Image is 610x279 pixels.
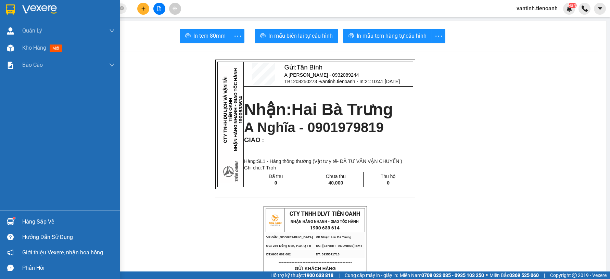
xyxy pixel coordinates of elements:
span: ĐT:0935 882 082 [266,253,291,256]
img: phone-icon [582,5,588,12]
div: Hướng dẫn sử dụng [22,232,115,242]
span: down [109,28,115,34]
span: Hàng:SL [244,158,402,164]
span: | [544,271,545,279]
span: In mẫu biên lai tự cấu hình [268,31,333,40]
img: warehouse-icon [7,218,14,225]
button: more [231,29,244,43]
span: aim [173,6,177,11]
span: VP Nhận: Hai Bà Trưng [316,236,351,239]
span: A Nghĩa - 0901979819 [244,120,384,135]
img: warehouse-icon [7,45,14,52]
img: icon-new-feature [566,5,572,12]
span: close-circle [120,6,124,10]
span: Kho hàng [22,45,46,51]
sup: NaN [568,3,576,8]
span: caret-down [597,5,603,12]
strong: 0708 023 035 - 0935 103 250 [421,272,484,278]
button: file-add [153,3,165,15]
span: VP Gửi: [GEOGRAPHIC_DATA] [266,236,313,239]
button: caret-down [594,3,606,15]
span: Báo cáo [22,61,43,69]
span: Miền Bắc [490,271,539,279]
span: printer [260,33,266,39]
img: logo [266,212,283,229]
div: Phản hồi [22,263,115,273]
button: aim [169,3,181,15]
img: warehouse-icon [7,27,14,35]
span: In mẫu tem hàng tự cấu hình [357,31,427,40]
span: In tem 80mm [193,31,226,40]
strong: 1900 633 818 [304,272,333,278]
span: mới [50,45,62,52]
span: Cung cấp máy in - giấy in: [345,271,398,279]
span: ĐC: 266 Đồng Đen, P10, Q TB [266,244,311,248]
span: Chưa thu [326,174,346,179]
span: Quản Lý [22,26,42,35]
span: Thu hộ [381,174,396,179]
button: printerIn mẫu tem hàng tự cấu hình [343,29,432,43]
span: T Trơn [262,165,276,170]
span: Miền Nam [400,271,484,279]
span: notification [7,249,14,256]
img: logo-vxr [6,4,15,15]
span: 0 [387,180,390,186]
button: printerIn tem 80mm [180,29,231,43]
span: Đã thu [269,174,283,179]
span: GIAO [244,136,260,143]
span: : [260,138,264,143]
span: close-circle [120,5,124,12]
span: printer [348,33,354,39]
span: plus [141,6,146,11]
img: solution-icon [7,62,14,69]
span: question-circle [7,234,14,240]
div: Hàng sắp về [22,217,115,227]
span: 21:10:41 [DATE] [365,79,400,84]
span: ---------------------------------------------- [279,259,352,265]
strong: Nhận: [244,100,393,118]
span: TB1208250273 - [284,79,400,84]
sup: 1 [13,217,15,219]
button: printerIn mẫu biên lai tự cấu hình [255,29,338,43]
span: Hỗ trợ kỹ thuật: [270,271,333,279]
button: more [432,29,445,43]
span: Tân Bình [296,64,322,71]
span: Giới thiệu Vexere, nhận hoa hồng [22,248,103,257]
span: printer [185,33,191,39]
span: Ghi chú: [244,165,276,170]
strong: NHẬN HÀNG NHANH - GIAO TỐC HÀNH [291,219,359,224]
span: ĐT: 0935371718 [316,253,340,256]
strong: 0369 525 060 [509,272,539,278]
span: Hai Bà Trưng [291,100,393,118]
strong: 1900 633 614 [310,225,340,230]
span: more [231,32,244,40]
button: plus [137,3,149,15]
span: 0 [275,180,277,186]
span: CTY TNHH DLVT TIẾN OANH [290,211,360,217]
span: 40.000 [328,180,343,186]
span: vantinh.tienoanh - In: [320,79,400,84]
span: | [339,271,340,279]
span: 1 - Hàng thông thường (Vật tư y tế- ĐÃ TƯ VẤN VẬN CHUYỂN ) [263,158,402,164]
span: ĐC: [STREET_ADDRESS] BMT [316,244,363,248]
span: copyright [572,273,577,278]
span: GỬI KHÁCH HÀNG [295,266,336,271]
span: file-add [157,6,162,11]
span: down [109,62,115,68]
span: vantinh.tienoanh [511,4,563,13]
span: Gửi: [284,64,323,71]
span: ⚪️ [486,274,488,277]
span: message [7,265,14,271]
span: more [432,32,445,40]
span: A [PERSON_NAME] - 0932089244 [284,72,359,78]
